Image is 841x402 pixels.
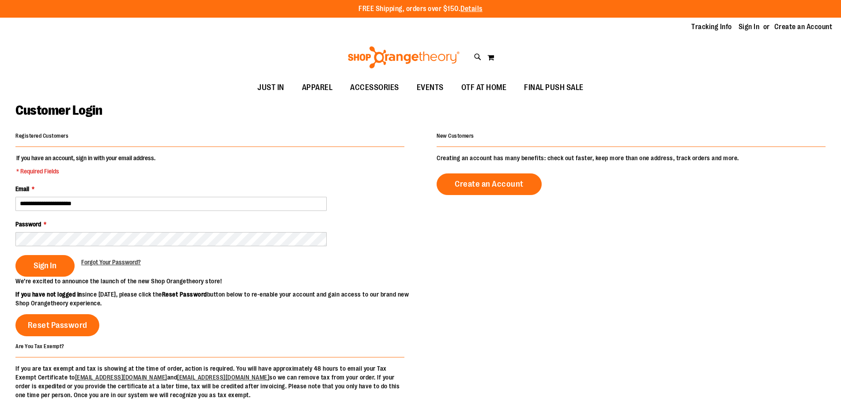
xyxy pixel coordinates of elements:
a: APPAREL [293,78,342,98]
a: Details [460,5,483,13]
a: Create an Account [437,173,542,195]
strong: Reset Password [162,291,207,298]
a: OTF AT HOME [453,78,516,98]
strong: If you have not logged in [15,291,82,298]
span: EVENTS [417,78,444,98]
strong: Registered Customers [15,133,68,139]
a: Sign In [739,22,760,32]
a: [EMAIL_ADDRESS][DOMAIN_NAME] [75,374,167,381]
strong: New Customers [437,133,474,139]
strong: Are You Tax Exempt? [15,343,64,349]
a: Tracking Info [691,22,732,32]
span: Create an Account [455,179,524,189]
a: ACCESSORIES [341,78,408,98]
span: JUST IN [257,78,284,98]
span: Customer Login [15,103,102,118]
a: Reset Password [15,314,99,336]
span: Forgot Your Password? [81,259,141,266]
span: Email [15,185,29,192]
span: * Required Fields [16,167,155,176]
a: Forgot Your Password? [81,258,141,267]
img: Shop Orangetheory [347,46,461,68]
p: If you are tax exempt and tax is showing at the time of order, action is required. You will have ... [15,364,404,399]
p: FREE Shipping, orders over $150. [358,4,483,14]
a: Create an Account [774,22,833,32]
span: ACCESSORIES [350,78,399,98]
span: Sign In [34,261,57,271]
p: since [DATE], please click the button below to re-enable your account and gain access to our bran... [15,290,421,308]
span: OTF AT HOME [461,78,507,98]
span: APPAREL [302,78,333,98]
p: We’re excited to announce the launch of the new Shop Orangetheory store! [15,277,421,286]
a: JUST IN [249,78,293,98]
legend: If you have an account, sign in with your email address. [15,154,156,176]
a: FINAL PUSH SALE [515,78,592,98]
span: FINAL PUSH SALE [524,78,584,98]
span: Password [15,221,41,228]
p: Creating an account has many benefits: check out faster, keep more than one address, track orders... [437,154,826,162]
a: [EMAIL_ADDRESS][DOMAIN_NAME] [177,374,269,381]
span: Reset Password [28,320,87,330]
button: Sign In [15,255,75,277]
a: EVENTS [408,78,453,98]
